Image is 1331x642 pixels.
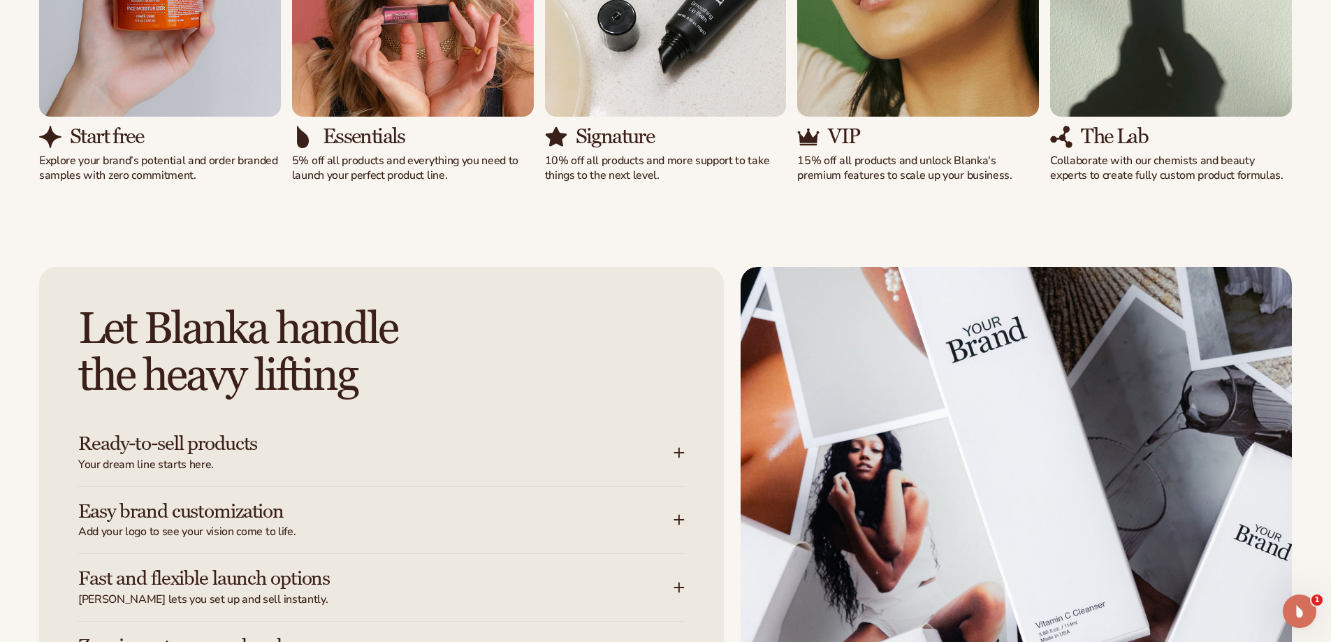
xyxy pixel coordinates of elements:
[1050,126,1072,148] img: Shopify Image 16
[292,126,314,148] img: Shopify Image 10
[78,568,632,590] h3: Fast and flexible launch options
[545,154,787,183] p: 10% off all products and more support to take things to the next level.
[1081,125,1148,148] h3: The Lab
[78,525,674,539] span: Add your logo to see your vision come to life.
[78,433,632,455] h3: Ready-to-sell products
[1050,154,1292,183] p: Collaborate with our chemists and beauty experts to create fully custom product formulas.
[1283,594,1316,628] iframe: Intercom live chat
[323,125,405,148] h3: Essentials
[797,154,1039,183] p: 15% off all products and unlock Blanka's premium features to scale up your business.
[828,125,859,148] h3: VIP
[78,306,685,400] h2: Let Blanka handle the heavy lifting
[78,592,674,607] span: [PERSON_NAME] lets you set up and sell instantly.
[292,154,534,183] p: 5% off all products and everything you need to launch your perfect product line.
[70,125,143,148] h3: Start free
[1311,594,1323,606] span: 1
[39,126,61,148] img: Shopify Image 8
[39,154,281,183] p: Explore your brand’s potential and order branded samples with zero commitment.
[797,126,820,148] img: Shopify Image 14
[78,501,632,523] h3: Easy brand customization
[576,125,655,148] h3: Signature
[78,458,674,472] span: Your dream line starts here.
[545,126,567,148] img: Shopify Image 12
